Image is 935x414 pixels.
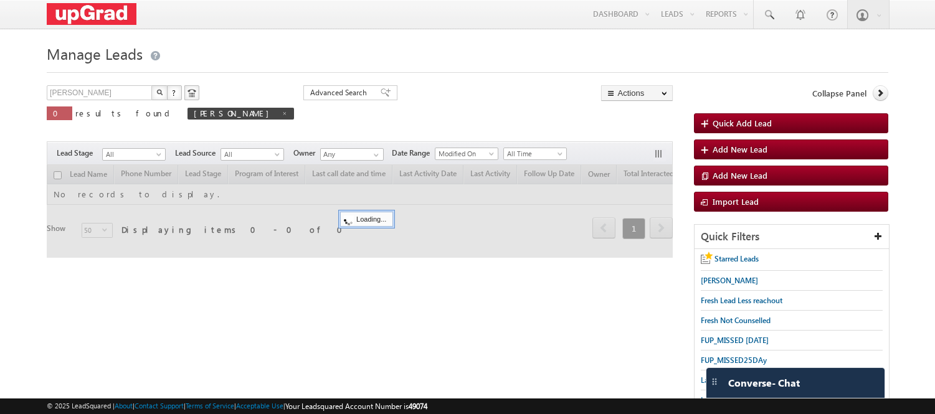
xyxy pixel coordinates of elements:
[701,276,758,285] span: [PERSON_NAME]
[221,149,280,160] span: All
[310,87,371,98] span: Advanced Search
[435,148,495,159] span: Modified On
[53,108,66,118] span: 0
[435,148,498,160] a: Modified On
[285,402,427,411] span: Your Leadsquared Account Number is
[701,296,782,305] span: Fresh Lead Less reachout
[221,148,284,161] a: All
[340,212,393,227] div: Loading...
[47,3,136,25] img: Custom Logo
[409,402,427,411] span: 49074
[236,402,283,410] a: Acceptable Use
[102,148,166,161] a: All
[320,148,384,161] input: Type to Search
[175,148,221,159] span: Lead Source
[47,44,143,64] span: Manage Leads
[504,148,563,159] span: All Time
[503,148,567,160] a: All Time
[714,254,759,263] span: Starred Leads
[367,149,382,161] a: Show All Items
[713,144,767,154] span: Add New Lead
[701,355,767,365] span: FUP_MISSED25DAy
[186,402,234,410] a: Terms of Service
[103,149,162,160] span: All
[167,85,182,100] button: ?
[75,108,174,118] span: results found
[701,316,771,325] span: Fresh Not Counselled
[713,170,767,181] span: Add New Lead
[713,118,772,128] span: Quick Add Lead
[713,196,759,207] span: Import Lead
[57,148,102,159] span: Lead Stage
[710,377,719,387] img: carter-drag
[701,336,769,345] span: FUP_MISSED [DATE]
[115,402,133,410] a: About
[172,87,178,98] span: ?
[728,377,800,388] span: Converse - Chat
[392,148,435,159] span: Date Range
[701,375,784,385] span: Last Active Activity Leads
[812,88,866,99] span: Collapse Panel
[156,89,163,95] img: Search
[135,402,184,410] a: Contact Support
[47,400,427,412] span: © 2025 LeadSquared | | | | |
[601,85,673,101] button: Actions
[293,148,320,159] span: Owner
[194,108,275,118] span: [PERSON_NAME]
[701,395,776,405] span: Leads Reccived [DATE]
[695,225,889,249] div: Quick Filters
